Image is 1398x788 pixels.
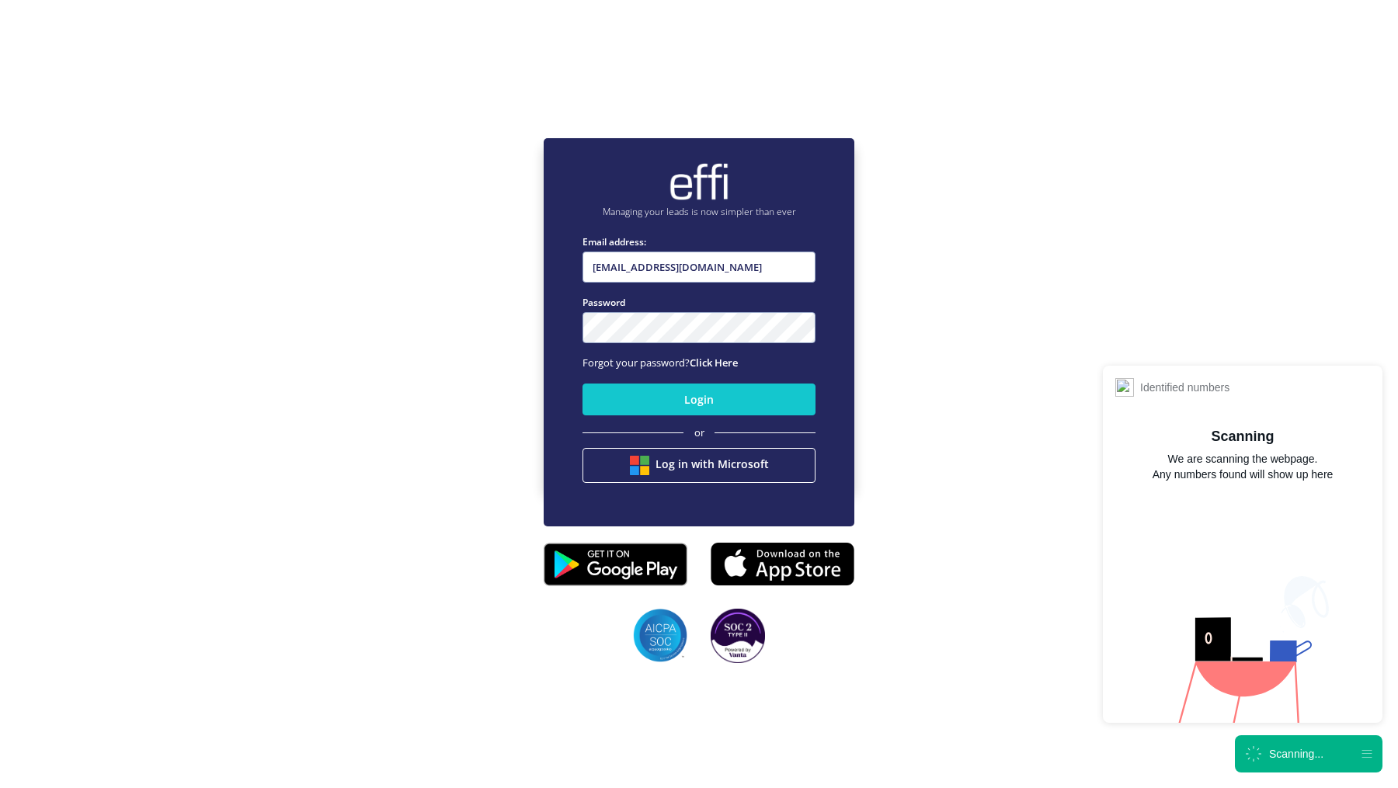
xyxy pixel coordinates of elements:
[690,356,738,370] a: Click Here
[582,205,815,219] p: Managing your leads is now simpler than ever
[630,456,649,475] img: btn google
[694,425,704,441] span: or
[582,384,815,415] button: Login
[582,448,815,483] button: Log in with Microsoft
[544,533,687,596] img: playstore.0fabf2e.png
[582,356,738,370] span: Forgot your password?
[582,234,815,249] label: Email address:
[711,609,765,663] img: SOC2 badges
[711,537,854,590] img: appstore.8725fd3.png
[668,162,730,201] img: brand-logo.ec75409.png
[582,252,815,283] input: Enter email
[633,609,687,663] img: SOC2 badges
[582,295,815,310] label: Password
